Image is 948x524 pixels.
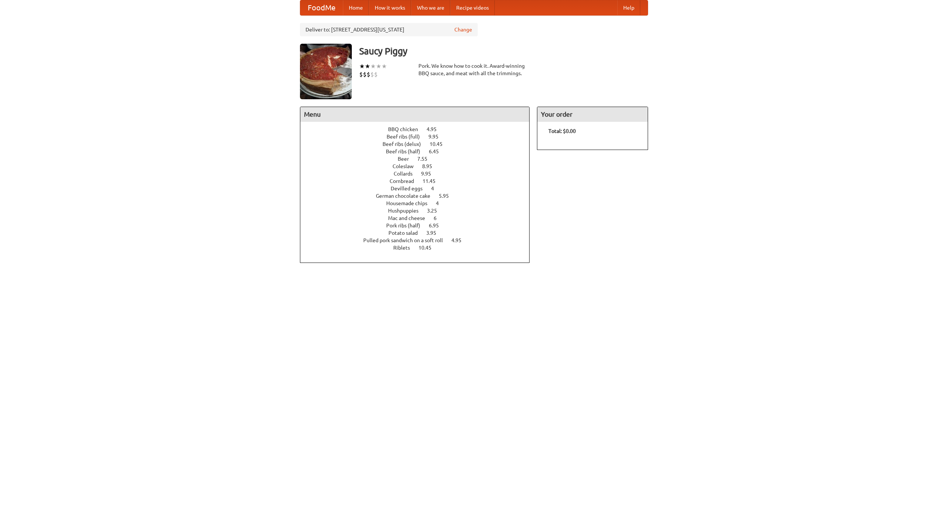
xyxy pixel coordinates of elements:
span: 8.95 [422,163,440,169]
a: FoodMe [300,0,343,15]
a: Pulled pork sandwich on a soft roll 4.95 [363,237,475,243]
span: Pulled pork sandwich on a soft roll [363,237,450,243]
a: Coleslaw 8.95 [393,163,446,169]
div: Deliver to: [STREET_ADDRESS][US_STATE] [300,23,478,36]
span: 5.95 [439,193,456,199]
a: Pork ribs (half) 6.95 [386,223,453,228]
a: Beef ribs (full) 9.95 [387,134,452,140]
li: ★ [365,62,370,70]
span: 4 [431,186,441,191]
span: Coleslaw [393,163,421,169]
span: 9.95 [421,171,438,177]
li: $ [367,70,370,79]
span: Collards [394,171,420,177]
span: 3.95 [426,230,444,236]
span: 3.25 [427,208,444,214]
span: 11.45 [423,178,443,184]
span: Cornbread [390,178,421,184]
span: 4.95 [451,237,469,243]
span: 10.45 [430,141,450,147]
a: Housemade chips 4 [386,200,453,206]
a: Collards 9.95 [394,171,445,177]
a: Hushpuppies 3.25 [388,208,451,214]
span: BBQ chicken [388,126,425,132]
b: Total: $0.00 [548,128,576,134]
div: Pork. We know how to cook it. Award-winning BBQ sauce, and meat with all the trimmings. [418,62,530,77]
span: Housemade chips [386,200,435,206]
a: Riblets 10.45 [393,245,445,251]
h4: Menu [300,107,529,122]
span: Potato salad [388,230,425,236]
a: Change [454,26,472,33]
span: Pork ribs (half) [386,223,428,228]
span: Beef ribs (full) [387,134,427,140]
li: $ [363,70,367,79]
h3: Saucy Piggy [359,44,648,59]
a: Devilled eggs 4 [391,186,448,191]
a: How it works [369,0,411,15]
span: 7.55 [417,156,435,162]
span: Beef ribs (delux) [383,141,428,147]
li: ★ [376,62,381,70]
span: Beef ribs (half) [386,148,428,154]
h4: Your order [537,107,648,122]
span: 6.95 [429,223,446,228]
span: Riblets [393,245,417,251]
span: 10.45 [418,245,439,251]
li: ★ [370,62,376,70]
li: ★ [359,62,365,70]
a: Cornbread 11.45 [390,178,449,184]
span: Hushpuppies [388,208,426,214]
span: Mac and cheese [388,215,433,221]
span: 6 [434,215,444,221]
a: German chocolate cake 5.95 [376,193,463,199]
span: German chocolate cake [376,193,438,199]
span: Beer [398,156,416,162]
a: Mac and cheese 6 [388,215,450,221]
a: Who we are [411,0,450,15]
a: Recipe videos [450,0,495,15]
span: 6.45 [429,148,446,154]
span: Devilled eggs [391,186,430,191]
span: 9.95 [428,134,446,140]
a: BBQ chicken 4.95 [388,126,450,132]
a: Potato salad 3.95 [388,230,450,236]
span: 4 [436,200,446,206]
a: Beer 7.55 [398,156,441,162]
a: Beef ribs (half) 6.45 [386,148,453,154]
li: $ [374,70,378,79]
img: angular.jpg [300,44,352,99]
span: 4.95 [427,126,444,132]
li: $ [370,70,374,79]
a: Home [343,0,369,15]
a: Beef ribs (delux) 10.45 [383,141,456,147]
li: ★ [381,62,387,70]
li: $ [359,70,363,79]
a: Help [617,0,640,15]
